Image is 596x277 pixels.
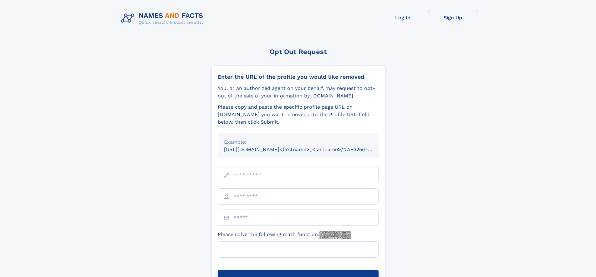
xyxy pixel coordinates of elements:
[118,10,208,27] img: Logo Names and Facts
[218,103,379,126] div: Please copy and paste the specific profile page URL on [DOMAIN_NAME] you want removed into the Pr...
[218,73,379,80] div: Enter the URL of the profile you would like removed
[218,85,379,100] div: You, or an authorized agent on your behalf, may request to opt-out of the sale of your informatio...
[428,10,478,25] a: Sign Up
[224,146,390,152] small: [URL][DOMAIN_NAME]<firstname>_<lastname>/NAF325G-xxxxxxxx
[211,48,385,56] div: Opt Out Request
[218,231,351,239] label: Please solve the following math function:
[378,10,428,25] a: Log In
[224,138,372,146] div: Example:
